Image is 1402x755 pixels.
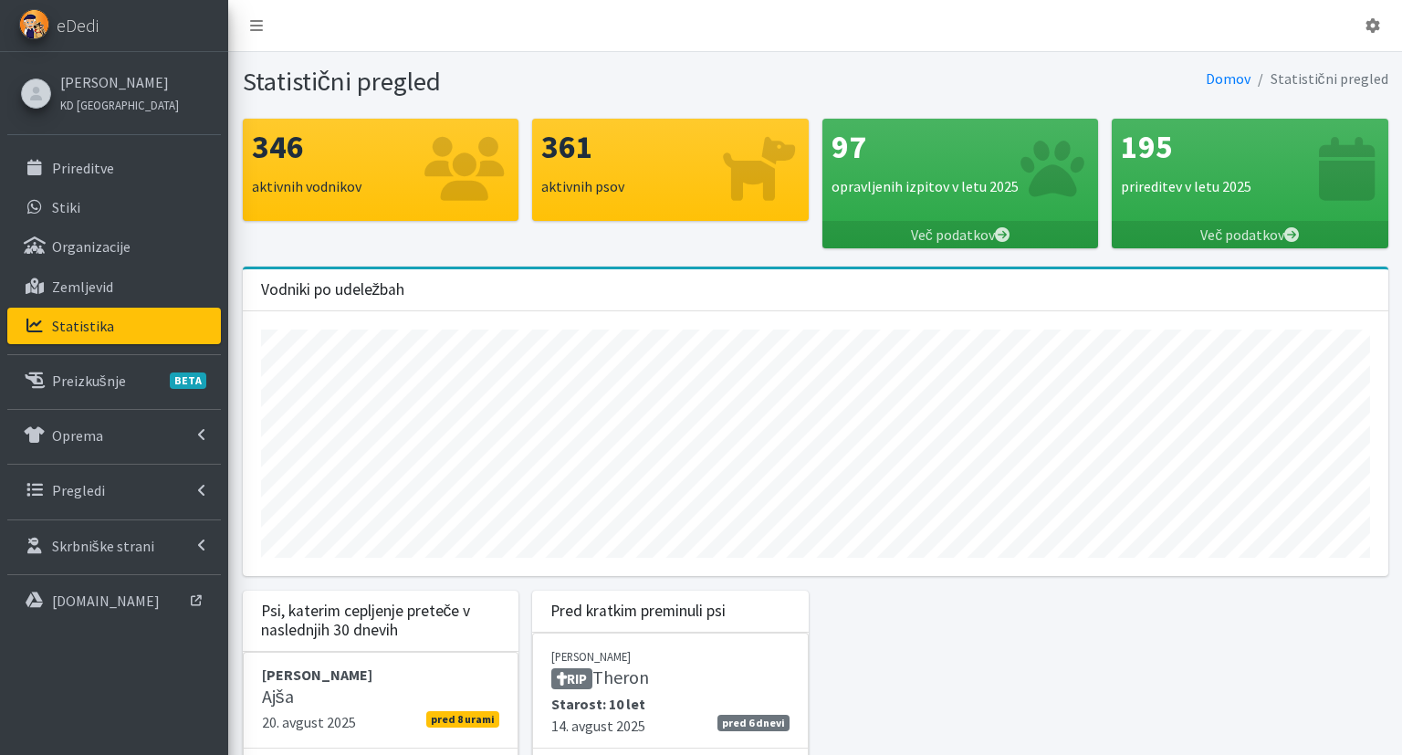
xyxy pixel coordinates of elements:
h5: Ajša [262,686,294,708]
h3: 361 [541,128,800,166]
p: aktivnih vodnikov [252,175,510,197]
p: Organizacije [52,237,131,256]
p: opravljenih izpitov v letu 2025 [832,175,1090,197]
img: eDedi [19,9,49,39]
span: BETA [170,372,206,389]
p: Statistika [52,317,114,335]
a: Pregledi [7,472,221,509]
p: Zemljevid [52,278,113,296]
li: Statistični pregled [1250,66,1388,92]
h3: Vodniki po udeležbah [261,280,405,299]
a: [DOMAIN_NAME] [7,582,221,619]
a: Skrbniške strani [7,528,221,564]
a: Domov [1206,69,1250,88]
a: Organizacije [7,228,221,265]
h1: Statistični pregled [243,66,809,98]
a: Zemljevid [7,268,221,305]
a: [PERSON_NAME] Ajša 20. avgust 2025pred 8 urami [243,652,519,749]
a: Stiki [7,189,221,225]
span: eDedi [57,12,99,39]
p: Stiki [52,198,80,216]
a: Prireditve [7,150,221,186]
span: pred 8 urami [426,711,499,728]
p: Prireditve [52,159,114,177]
h3: 97 [832,128,1090,166]
span: RIP [551,668,592,689]
p: aktivnih psov [541,175,800,197]
a: [PERSON_NAME] [60,71,179,93]
p: [DOMAIN_NAME] [52,592,160,610]
a: KD [GEOGRAPHIC_DATA] [60,93,179,115]
a: Več podatkov [1112,221,1388,248]
h3: Psi, katerim cepljenje preteče v naslednjih 30 dnevih [261,602,501,640]
a: PreizkušnjeBETA [7,362,221,399]
a: Oprema [7,417,221,454]
a: [PERSON_NAME] RIPTheron Starost: 10 let 14. avgust 2025 pred 6 dnevi [532,633,809,749]
p: prireditev v letu 2025 [1121,175,1379,197]
span: 14. avgust 2025 [551,715,645,737]
strong: [PERSON_NAME] [262,666,372,684]
p: Pregledi [52,481,105,499]
a: Več podatkov [822,221,1099,248]
span: pred 6 dnevi [717,715,790,731]
h3: Pred kratkim preminuli psi [550,602,726,621]
h3: 346 [252,128,510,166]
a: Statistika [7,308,221,344]
h5: Theron [551,666,649,689]
p: Preizkušnje [52,372,126,390]
p: 20. avgust 2025 [262,711,500,733]
span: Starost: 10 let [551,695,645,713]
h3: 195 [1121,128,1379,166]
small: [PERSON_NAME] [551,649,631,664]
small: KD [GEOGRAPHIC_DATA] [60,98,179,112]
p: Oprema [52,426,103,445]
p: Skrbniške strani [52,537,154,555]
